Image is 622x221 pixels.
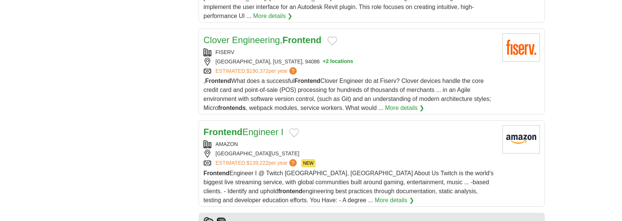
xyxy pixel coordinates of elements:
[203,127,242,137] strong: Frontend
[247,68,268,74] span: $190,372
[283,35,321,45] strong: Frontend
[203,35,321,45] a: Clover Engineering,Frontend
[205,78,231,84] strong: Frontend
[502,125,540,153] img: Amazon logo
[289,128,299,137] button: Add to favorite jobs
[375,196,414,205] a: More details ❯
[327,36,337,45] button: Add to favorite jobs
[215,141,238,147] a: AMAZON
[278,188,302,194] strong: frontend
[385,104,425,113] a: More details ❯
[215,159,298,167] a: ESTIMATED:$139,222per year?
[301,159,315,167] span: NEW
[215,67,298,75] a: ESTIMATED:$190,372per year?
[295,78,320,84] strong: Frontend
[247,160,268,166] span: $139,222
[289,67,297,75] span: ?
[253,12,293,21] a: More details ❯
[203,170,229,176] strong: Frontend
[323,58,353,66] button: +2 locations
[323,58,326,66] span: +
[203,170,493,203] span: Engineer I @ Twitch [GEOGRAPHIC_DATA], [GEOGRAPHIC_DATA] About Us Twitch is the world's biggest l...
[203,150,496,158] div: [GEOGRAPHIC_DATA][US_STATE]
[203,78,491,111] span: , What does a successful Clover Engineer do at Fiserv? Clover devices handle the core credit card...
[203,127,283,137] a: FrontendEngineer I
[215,49,234,55] a: FISERV
[289,159,297,167] span: ?
[203,58,496,66] div: [GEOGRAPHIC_DATA], [US_STATE], 94086
[502,33,540,62] img: Fiserv logo
[218,105,246,111] strong: frontends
